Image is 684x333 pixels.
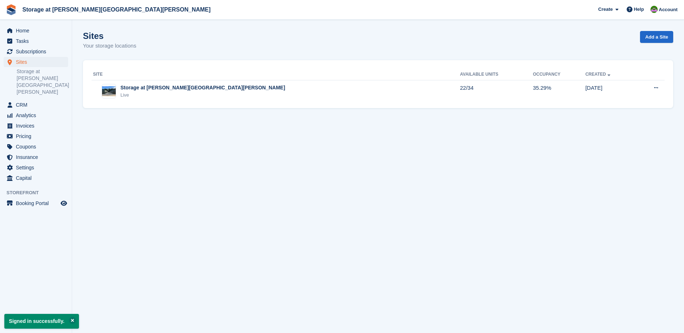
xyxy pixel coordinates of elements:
[16,131,59,141] span: Pricing
[16,57,59,67] span: Sites
[16,198,59,208] span: Booking Portal
[83,31,136,41] h1: Sites
[120,92,285,99] div: Live
[6,189,72,196] span: Storefront
[16,26,59,36] span: Home
[16,142,59,152] span: Coupons
[19,4,213,15] a: Storage at [PERSON_NAME][GEOGRAPHIC_DATA][PERSON_NAME]
[16,110,59,120] span: Analytics
[4,100,68,110] a: menu
[16,36,59,46] span: Tasks
[4,131,68,141] a: menu
[4,173,68,183] a: menu
[4,152,68,162] a: menu
[460,80,533,102] td: 22/34
[120,84,285,92] div: Storage at [PERSON_NAME][GEOGRAPHIC_DATA][PERSON_NAME]
[59,199,68,208] a: Preview store
[640,31,673,43] a: Add a Site
[4,46,68,57] a: menu
[460,69,533,80] th: Available Units
[659,6,678,13] span: Account
[16,121,59,131] span: Invoices
[585,80,635,102] td: [DATE]
[598,6,613,13] span: Create
[4,198,68,208] a: menu
[4,121,68,131] a: menu
[4,36,68,46] a: menu
[4,314,79,329] p: Signed in successfully.
[4,163,68,173] a: menu
[4,142,68,152] a: menu
[102,86,116,97] img: Image of Storage at Sandy Hill site
[16,100,59,110] span: CRM
[634,6,644,13] span: Help
[4,57,68,67] a: menu
[585,72,612,77] a: Created
[16,46,59,57] span: Subscriptions
[533,69,586,80] th: Occupancy
[16,163,59,173] span: Settings
[6,4,17,15] img: stora-icon-8386f47178a22dfd0bd8f6a31ec36ba5ce8667c1dd55bd0f319d3a0aa187defe.svg
[17,68,68,96] a: Storage at [PERSON_NAME][GEOGRAPHIC_DATA][PERSON_NAME]
[650,6,658,13] img: Mark Spendlove
[16,173,59,183] span: Capital
[4,26,68,36] a: menu
[16,152,59,162] span: Insurance
[92,69,460,80] th: Site
[533,80,586,102] td: 35.29%
[4,110,68,120] a: menu
[83,42,136,50] p: Your storage locations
